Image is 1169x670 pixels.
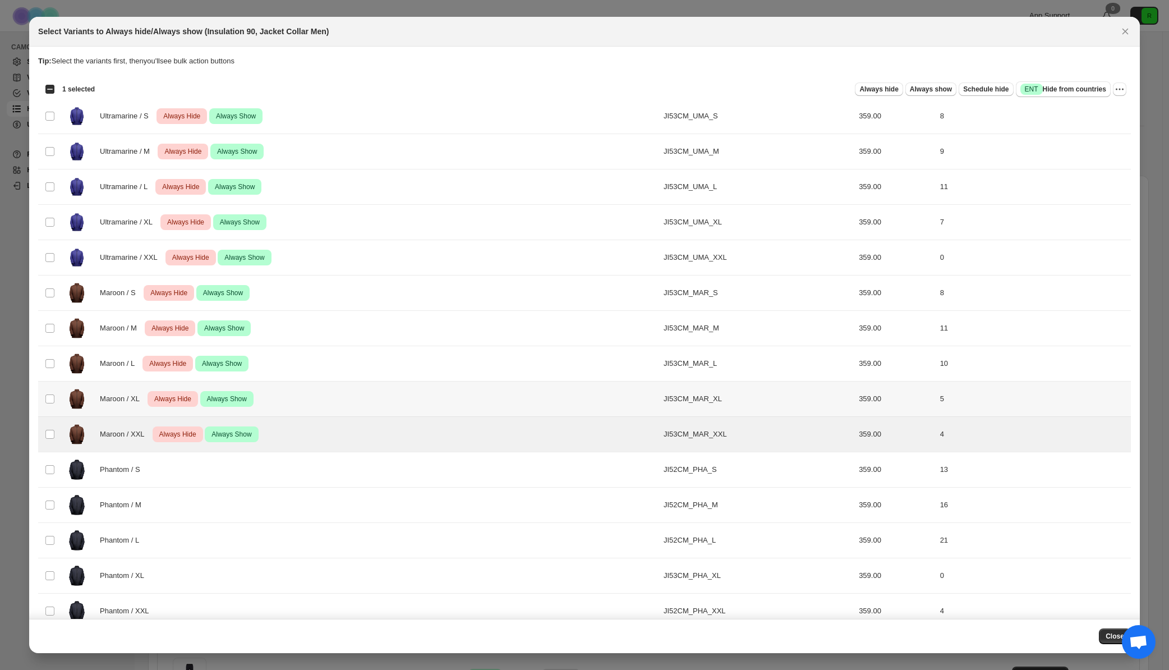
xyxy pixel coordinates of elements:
span: ENT [1025,85,1038,94]
td: 7 [937,205,1131,240]
td: 0 [937,558,1131,594]
span: Always Show [215,145,259,158]
td: 8 [937,99,1131,134]
td: JI53CM_UMA_L [660,169,855,205]
td: 359.00 [855,558,937,594]
span: Phantom / XL [100,570,150,581]
td: JI53CM_UMA_S [660,99,855,134]
td: 359.00 [855,488,937,523]
td: 13 [937,452,1131,488]
td: 359.00 [855,240,937,276]
span: Always Show [214,109,258,123]
span: Always show [910,85,952,94]
td: JI53CM_MAR_XXL [660,417,855,452]
span: Always Show [201,286,245,300]
td: 359.00 [855,169,937,205]
td: 10 [937,346,1131,382]
span: Phantom / S [100,464,146,475]
img: Rotauf-Insulation-Jacket-Men-UMA-Ghost-Front_1.png [63,102,91,130]
td: 4 [937,417,1131,452]
img: Rotauf-Insulation-Jacket-Men-UMA-Ghost-Front_1.png [63,208,91,236]
img: Rotauf-insulation90-jacket-men-phantom-front.png [63,597,91,625]
td: JI52CM_PHA_L [660,523,855,558]
span: Maroon / M [100,323,143,334]
td: 359.00 [855,134,937,169]
img: Rotauf-Insulation-Jacket-Men-MAR-Ghost-Front_1.png [63,279,91,307]
button: Close [1117,24,1133,39]
td: 359.00 [855,417,937,452]
td: 11 [937,169,1131,205]
td: JI53CM_MAR_M [660,311,855,346]
td: 359.00 [855,452,937,488]
td: 359.00 [855,594,937,629]
img: Rotauf-insulation90-jacket-men-phantom-front.png [63,526,91,554]
span: Always Hide [165,215,206,229]
span: Always Hide [147,357,188,370]
span: Always Show [222,251,266,264]
span: Schedule hide [963,85,1009,94]
td: 11 [937,311,1131,346]
img: Rotauf-Insulation-Jacket-Men-MAR-Ghost-Front_1.png [63,420,91,448]
span: Phantom / L [100,535,145,546]
td: 359.00 [855,311,937,346]
button: Schedule hide [959,82,1013,96]
span: Ultramarine / XL [100,217,158,228]
span: Always Show [205,392,249,406]
td: JI53CM_UMA_XXL [660,240,855,276]
span: Always Show [218,215,262,229]
span: Always Hide [160,180,201,194]
td: 359.00 [855,99,937,134]
td: 4 [937,594,1131,629]
td: 5 [937,382,1131,417]
span: Always Show [202,322,246,335]
button: More actions [1113,82,1126,96]
span: Maroon / XL [100,393,145,405]
h2: Select Variants to Always hide/Always show (Insulation 90, Jacket Collar Men) [38,26,329,37]
span: Maroon / L [100,358,141,369]
span: Ultramarine / XXL [100,252,163,263]
span: Always hide [859,85,898,94]
span: Ultramarine / S [100,111,155,122]
td: 0 [937,240,1131,276]
td: JI53CM_PHA_XL [660,558,855,594]
img: Rotauf-Insulation-Jacket-Men-UMA-Ghost-Front_1.png [63,244,91,272]
span: Always Hide [149,322,191,335]
td: 359.00 [855,276,937,311]
button: Close [1099,628,1131,644]
td: 359.00 [855,523,937,558]
img: Rotauf-Insulation-Jacket-Men-UMA-Ghost-Front_1.png [63,137,91,166]
td: 359.00 [855,382,937,417]
span: Always Show [200,357,244,370]
img: Rotauf-Insulation-Jacket-Men-UMA-Ghost-Front_1.png [63,173,91,201]
img: Rotauf-Insulation-Jacket-Men-MAR-Ghost-Front_1.png [63,385,91,413]
button: Always show [905,82,956,96]
span: Always Hide [148,286,190,300]
td: JI52CM_PHA_XXL [660,594,855,629]
strong: Tip: [38,57,52,65]
img: Rotauf-insulation90-jacket-men-phantom-front.png [63,562,91,590]
td: 8 [937,276,1131,311]
span: Close [1106,632,1124,641]
td: JI53CM_MAR_L [660,346,855,382]
span: Ultramarine / M [100,146,156,157]
td: 16 [937,488,1131,523]
span: Always Hide [162,145,204,158]
button: SuccessENTHide from countries [1016,81,1111,97]
span: Always Hide [161,109,202,123]
span: Hide from countries [1020,84,1106,95]
td: JI53CM_UMA_XL [660,205,855,240]
img: Rotauf-insulation90-jacket-men-phantom-front.png [63,456,91,484]
span: Always Show [209,428,254,441]
span: Maroon / S [100,287,141,299]
img: Rotauf-insulation90-jacket-men-phantom-front.png [63,491,91,519]
span: Always Hide [157,428,199,441]
img: Rotauf-Insulation-Jacket-Men-MAR-Ghost-Front_1.png [63,314,91,342]
td: JI53CM_MAR_S [660,276,855,311]
span: Always Hide [152,392,194,406]
td: 9 [937,134,1131,169]
span: Always Hide [170,251,211,264]
span: Always Show [213,180,257,194]
button: Always hide [855,82,903,96]
td: 21 [937,523,1131,558]
td: 359.00 [855,205,937,240]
